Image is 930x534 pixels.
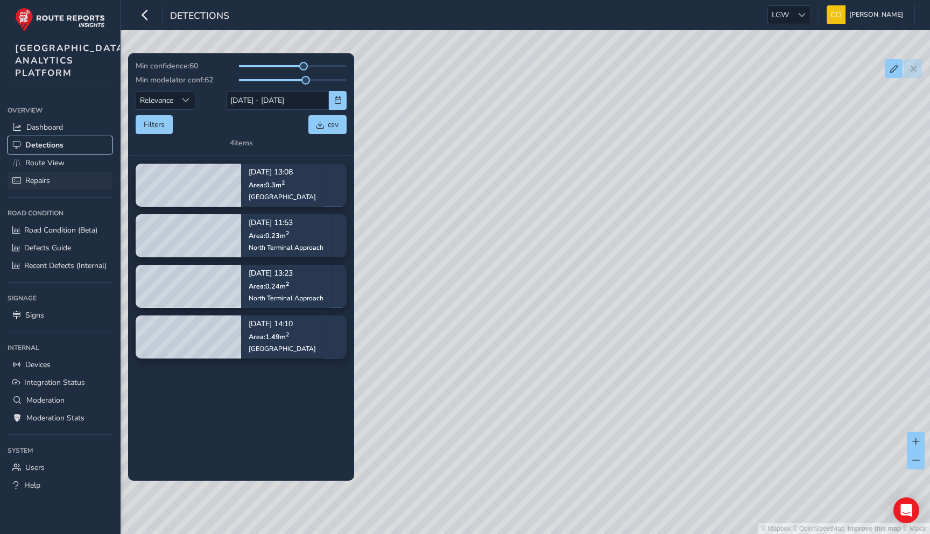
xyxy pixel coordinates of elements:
a: Route View [8,154,112,172]
a: Recent Defects (Internal) [8,257,112,275]
div: Internal [8,340,112,356]
a: Users [8,459,112,476]
div: [GEOGRAPHIC_DATA] [249,345,316,353]
div: System [8,442,112,459]
span: Detections [25,140,64,150]
span: csv [328,120,339,130]
span: Dashboard [26,122,63,132]
a: Help [8,476,112,494]
span: Signs [25,310,44,320]
span: Recent Defects (Internal) [24,261,107,271]
span: 62 [205,75,213,85]
a: Repairs [8,172,112,189]
span: [PERSON_NAME] [849,5,903,24]
sup: 2 [286,331,289,339]
span: Area: 0.3 m [249,180,285,189]
span: Integration Status [24,377,85,388]
span: Moderation [26,395,65,405]
span: Area: 1.49 m [249,332,289,341]
p: [DATE] 13:23 [249,270,323,278]
span: Area: 0.23 m [249,231,289,240]
p: [DATE] 14:10 [249,321,316,328]
button: csv [308,115,347,134]
sup: 2 [286,280,289,288]
img: diamond-layout [827,5,846,24]
p: [DATE] 13:08 [249,169,316,177]
a: Moderation Stats [8,409,112,427]
a: Devices [8,356,112,374]
div: 4 items [230,138,253,148]
div: Road Condition [8,205,112,221]
a: Dashboard [8,118,112,136]
span: Devices [25,360,51,370]
span: Moderation Stats [26,413,84,423]
span: 60 [189,61,198,71]
span: Help [24,480,40,490]
span: Defects Guide [24,243,71,253]
span: Min confidence: [136,61,189,71]
span: Area: 0.24 m [249,282,289,291]
div: Sort by Date [177,92,195,109]
a: Detections [8,136,112,154]
sup: 2 [286,229,289,237]
div: [GEOGRAPHIC_DATA] [249,193,316,201]
a: Signs [8,306,112,324]
p: [DATE] 11:53 [249,220,323,227]
button: [PERSON_NAME] [827,5,907,24]
span: Route View [25,158,65,168]
span: [GEOGRAPHIC_DATA] ANALYTICS PLATFORM [15,42,128,79]
span: Min modelator conf: [136,75,205,85]
div: North Terminal Approach [249,243,323,252]
a: Moderation [8,391,112,409]
span: Detections [170,9,229,24]
a: Integration Status [8,374,112,391]
span: Repairs [25,175,50,186]
div: Overview [8,102,112,118]
span: LGW [768,6,793,24]
div: Signage [8,290,112,306]
button: Filters [136,115,173,134]
a: Road Condition (Beta) [8,221,112,239]
sup: 2 [281,179,285,187]
div: North Terminal Approach [249,294,323,303]
span: Users [25,462,45,473]
span: Road Condition (Beta) [24,225,97,235]
div: Open Intercom Messenger [893,497,919,523]
span: Relevance [136,92,177,109]
img: rr logo [15,8,105,32]
a: Defects Guide [8,239,112,257]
